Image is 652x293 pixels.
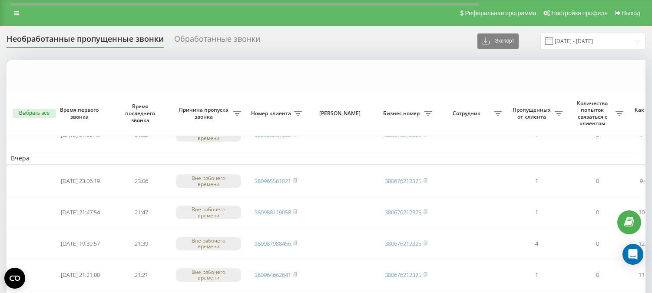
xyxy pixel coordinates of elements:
div: Вне рабочего времени [176,206,241,219]
span: Время последнего звонка [118,103,165,123]
button: Выбрать все [13,109,56,118]
a: 380964662641 [255,271,291,279]
td: 1 [506,260,567,290]
a: 380676212325 [385,271,421,279]
div: Необработанные пропущенные звонки [7,34,164,48]
span: Реферальная программа [465,10,536,17]
div: Вне рабочего времени [176,268,241,281]
td: [DATE] 21:47:54 [50,198,111,227]
td: 1 [506,198,567,227]
td: 0 [567,260,628,290]
td: 1 [506,166,567,196]
a: 380965561021 [255,177,291,185]
div: Вне рабочего времени [176,174,241,187]
span: Выход [622,10,640,17]
td: 0 [567,166,628,196]
td: 23:06 [111,166,172,196]
span: Количество попыток связаться с клиентом [571,100,616,127]
button: Open CMP widget [4,268,25,289]
td: 0 [567,229,628,259]
td: [DATE] 21:21:00 [50,260,111,290]
td: 4 [506,229,567,259]
div: Open Intercom Messenger [622,244,643,265]
td: [DATE] 23:06:19 [50,166,111,196]
span: Пропущенных от клиента [510,107,555,120]
td: 21:39 [111,229,172,259]
a: 380676212325 [385,177,421,185]
div: Обработанные звонки [174,34,260,48]
td: 21:47 [111,198,172,227]
td: 0 [567,198,628,227]
a: 380988119058 [255,208,291,216]
span: Настройки профиля [551,10,608,17]
span: Причина пропуска звонка [176,107,233,120]
span: [PERSON_NAME] [314,110,368,117]
span: Время первого звонка [57,107,104,120]
td: 21:21 [111,260,172,290]
span: Бизнес номер [380,110,424,117]
div: Вне рабочего времени [176,237,241,250]
span: Номер клиента [250,110,294,117]
span: Сотрудник [441,110,494,117]
a: 380676212325 [385,208,421,216]
a: 380676212325 [385,240,421,247]
button: Экспорт [477,33,519,49]
td: [DATE] 19:39:57 [50,229,111,259]
a: 380987988456 [255,240,291,247]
